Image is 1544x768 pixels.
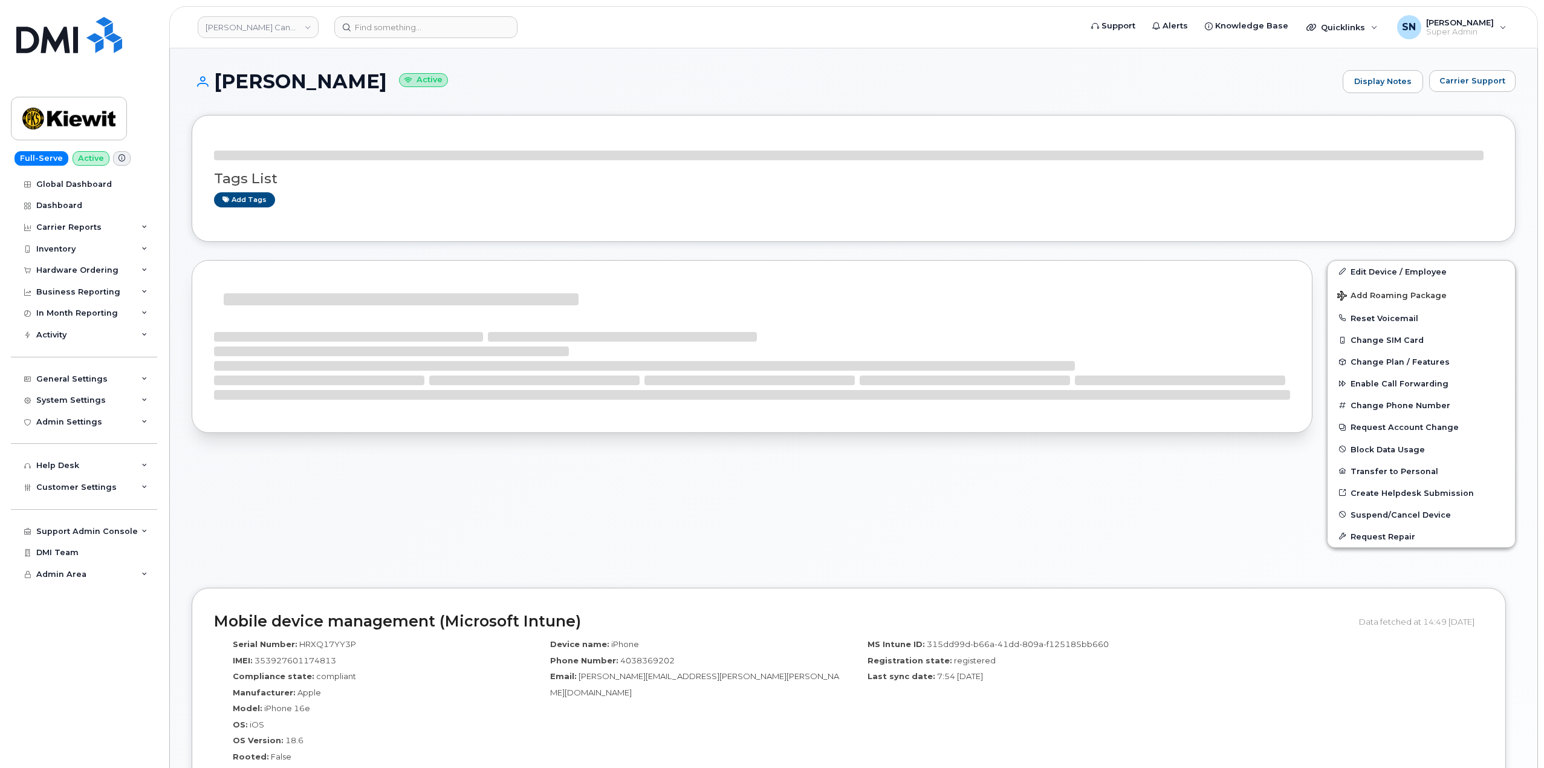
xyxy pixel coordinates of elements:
[214,613,1350,630] h2: Mobile device management (Microsoft Intune)
[264,703,310,713] span: iPhone 16e
[1328,438,1515,460] button: Block Data Usage
[299,639,356,649] span: HRXQ17YY3P
[1328,329,1515,351] button: Change SIM Card
[214,192,275,207] a: Add tags
[1328,282,1515,307] button: Add Roaming Package
[233,703,262,714] label: Model:
[1328,482,1515,504] a: Create Helpdesk Submission
[1328,261,1515,282] a: Edit Device / Employee
[1351,379,1448,388] span: Enable Call Forwarding
[1328,307,1515,329] button: Reset Voicemail
[285,735,303,745] span: 18.6
[1429,70,1516,92] button: Carrier Support
[233,655,253,666] label: IMEI:
[868,655,952,666] label: Registration state:
[927,639,1109,649] span: 315dd99d-b66a-41dd-809a-f125185bb660
[250,720,264,729] span: iOS
[550,655,618,666] label: Phone Number:
[868,639,925,650] label: MS Intune ID:
[1351,510,1451,519] span: Suspend/Cancel Device
[550,639,609,650] label: Device name:
[233,639,297,650] label: Serial Number:
[316,671,356,681] span: compliant
[1351,357,1450,366] span: Change Plan / Features
[233,671,314,682] label: Compliance state:
[1359,610,1484,633] div: Data fetched at 14:49 [DATE]
[233,735,284,746] label: OS Version:
[1328,460,1515,482] button: Transfer to Personal
[1328,351,1515,373] button: Change Plan / Features
[297,688,321,697] span: Apple
[271,752,291,761] span: False
[214,171,1493,186] h3: Tags List
[1337,291,1447,302] span: Add Roaming Package
[550,671,839,697] span: [PERSON_NAME][EMAIL_ADDRESS][PERSON_NAME][PERSON_NAME][DOMAIN_NAME]
[1328,394,1515,416] button: Change Phone Number
[1439,75,1505,86] span: Carrier Support
[620,656,675,665] span: 4038369202
[954,656,996,665] span: registered
[233,719,248,731] label: OS:
[233,687,296,698] label: Manufacturer:
[1328,526,1515,547] button: Request Repair
[399,73,448,87] small: Active
[1328,373,1515,394] button: Enable Call Forwarding
[1343,70,1423,93] a: Display Notes
[611,639,639,649] span: iPhone
[868,671,935,682] label: Last sync date:
[233,751,269,763] label: Rooted:
[1328,416,1515,438] button: Request Account Change
[937,671,983,681] span: 7:54 [DATE]
[1328,504,1515,526] button: Suspend/Cancel Device
[255,656,336,665] span: 353927601174813
[192,71,1337,92] h1: [PERSON_NAME]
[550,671,577,682] label: Email:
